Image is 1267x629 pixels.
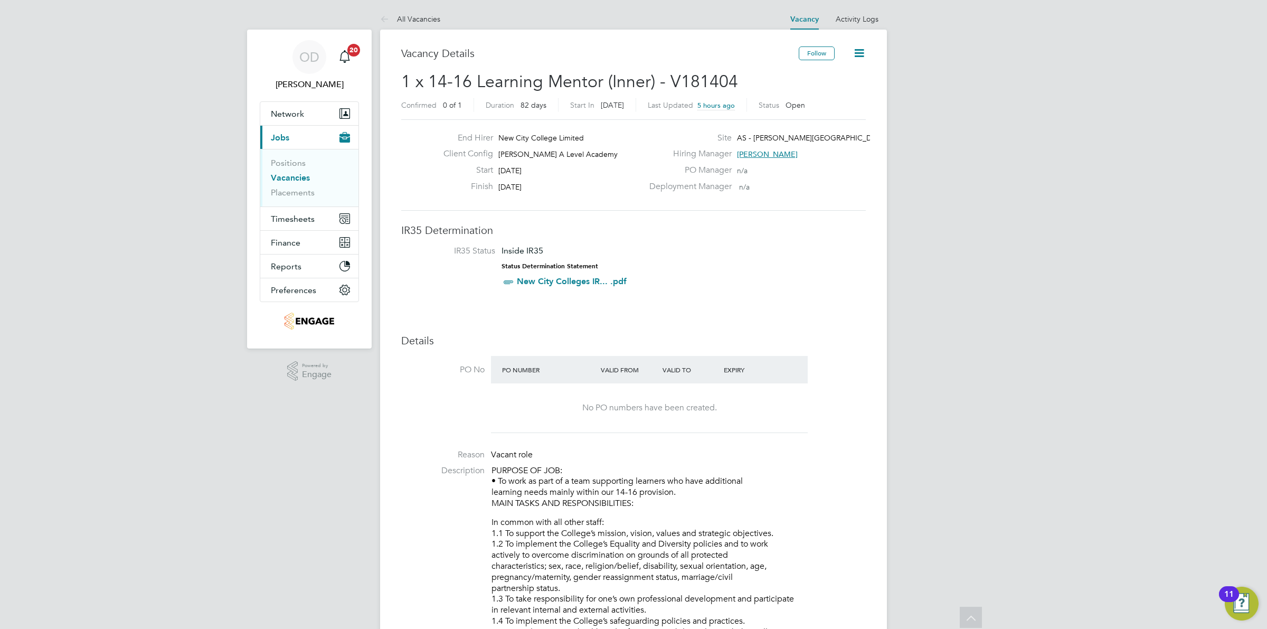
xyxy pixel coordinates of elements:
label: Status [759,100,779,110]
span: [DATE] [601,100,624,110]
span: n/a [737,166,748,175]
div: No PO numbers have been created. [502,402,797,414]
strong: Status Determination Statement [502,262,598,270]
label: Start In [570,100,594,110]
button: Preferences [260,278,358,302]
p: PURPOSE OF JOB: • To work as part of a team supporting learners who have additional learning need... [491,465,866,509]
h3: Vacancy Details [401,46,799,60]
a: 20 [334,40,355,74]
a: Positions [271,158,306,168]
a: Vacancy [790,15,819,24]
label: Site [643,133,732,144]
span: Network [271,109,304,119]
span: AS - [PERSON_NAME][GEOGRAPHIC_DATA] [737,133,888,143]
label: Confirmed [401,100,437,110]
label: Last Updated [648,100,693,110]
label: End Hirer [435,133,493,144]
label: Reason [401,449,485,461]
button: Follow [799,46,835,60]
img: jambo-logo-retina.png [285,313,334,330]
label: Duration [486,100,514,110]
span: Ollie Dart [260,78,359,91]
button: Network [260,102,358,125]
span: Vacant role [491,449,533,460]
h3: IR35 Determination [401,223,866,237]
span: 82 days [521,100,546,110]
span: [DATE] [498,182,522,192]
label: Deployment Manager [643,181,732,192]
h3: Details [401,334,866,348]
button: Reports [260,255,358,278]
a: All Vacancies [380,14,440,24]
span: Preferences [271,285,316,295]
a: Activity Logs [836,14,878,24]
a: Placements [271,187,315,198]
a: Vacancies [271,173,310,183]
label: PO Manager [643,165,732,176]
span: Inside IR35 [502,246,543,256]
div: Valid To [660,360,722,379]
span: Jobs [271,133,289,143]
span: OD [299,50,319,64]
span: New City College Limited [498,133,584,143]
a: Powered byEngage [287,361,332,381]
label: PO No [401,364,485,375]
div: PO Number [499,360,598,379]
span: Engage [302,370,332,379]
span: Powered by [302,361,332,370]
a: New City Colleges IR... .pdf [517,276,627,286]
button: Jobs [260,126,358,149]
label: Client Config [435,148,493,159]
label: Description [401,465,485,476]
span: Finance [271,238,300,248]
button: Finance [260,231,358,254]
span: 1 x 14-16 Learning Mentor (Inner) - V181404 [401,71,738,92]
div: Expiry [721,360,783,379]
span: n/a [739,182,750,192]
span: Reports [271,261,301,271]
a: OD[PERSON_NAME] [260,40,359,91]
label: Hiring Manager [643,148,732,159]
div: Jobs [260,149,358,206]
span: 20 [347,44,360,57]
span: [PERSON_NAME] [737,149,798,159]
label: Start [435,165,493,176]
span: 0 of 1 [443,100,462,110]
label: Finish [435,181,493,192]
button: Open Resource Center, 11 new notifications [1225,587,1259,621]
label: IR35 Status [412,246,495,257]
span: Timesheets [271,214,315,224]
span: 5 hours ago [697,101,735,110]
button: Timesheets [260,207,358,230]
div: 11 [1224,594,1234,608]
span: [DATE] [498,166,522,175]
div: Valid From [598,360,660,379]
span: Open [786,100,805,110]
a: Go to home page [260,313,359,330]
nav: Main navigation [247,30,372,349]
span: [PERSON_NAME] A Level Academy [498,149,618,159]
